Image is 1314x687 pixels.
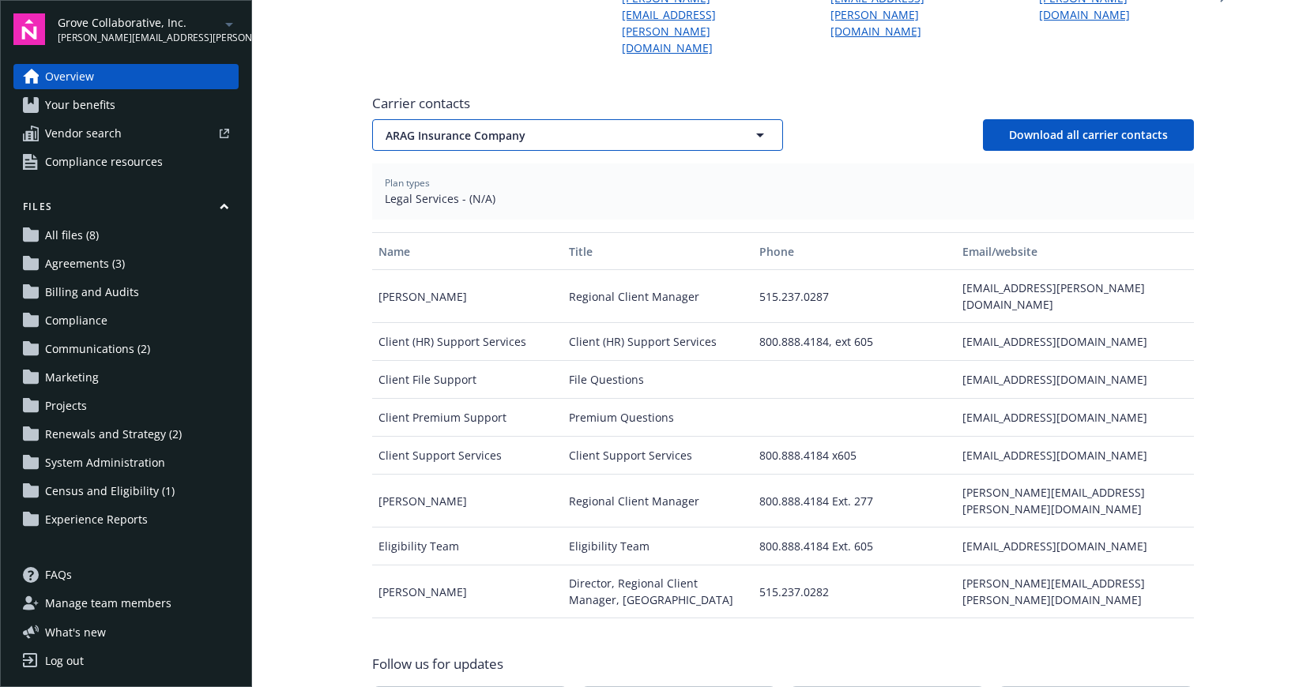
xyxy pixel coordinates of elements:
div: File Questions [563,361,753,399]
a: All files (8) [13,223,239,248]
div: 800.888.4184 Ext. 605 [753,527,955,565]
button: Email/website [956,232,1194,270]
div: Eligibility Team [563,527,753,565]
div: Member Services [563,618,753,656]
div: [PERSON_NAME] [372,270,563,323]
span: [PERSON_NAME][EMAIL_ADDRESS][PERSON_NAME][DOMAIN_NAME] [58,31,220,45]
a: Census and Eligibility (1) [13,479,239,504]
button: ARAG Insurance Company [372,119,783,151]
a: System Administration [13,450,239,475]
a: Manage team members [13,591,239,616]
div: Client (HR) Support Services [563,323,753,361]
button: Download all carrier contacts [983,119,1194,151]
div: Log out [45,648,84,674]
a: Marketing [13,365,239,390]
span: Your benefits [45,92,115,118]
span: Renewals and Strategy (2) [45,422,182,447]
a: Agreements (3) [13,251,239,276]
span: Billing and Audits [45,280,139,305]
a: Vendor search [13,121,239,146]
span: Compliance resources [45,149,163,175]
span: Vendor search [45,121,122,146]
button: Grove Collaborative, Inc.[PERSON_NAME][EMAIL_ADDRESS][PERSON_NAME][DOMAIN_NAME]arrowDropDown [58,13,239,45]
a: arrowDropDown [220,14,239,33]
div: Title [569,243,747,260]
div: Client Support Services [563,437,753,475]
div: [PERSON_NAME] [372,475,563,527]
span: What ' s new [45,624,106,640]
span: Census and Eligibility (1) [45,479,175,504]
button: Files [13,200,239,220]
a: Compliance [13,308,239,333]
div: [EMAIL_ADDRESS][DOMAIN_NAME] [956,323,1194,361]
div: Regional Client Manager [563,270,753,323]
a: Your benefits [13,92,239,118]
span: Compliance [45,308,107,333]
span: All files (8) [45,223,99,248]
div: Regional Client Manager [563,475,753,527]
div: [EMAIL_ADDRESS][DOMAIN_NAME] [956,437,1194,475]
div: Client Premium Support [372,399,563,437]
div: [EMAIL_ADDRESS][PERSON_NAME][DOMAIN_NAME] [956,270,1194,323]
span: Marketing [45,365,99,390]
div: Director, Regional Client Manager, [GEOGRAPHIC_DATA] [563,565,753,618]
div: [PERSON_NAME] [372,565,563,618]
div: Member Services [372,618,563,656]
span: Projects [45,393,87,419]
div: Client (HR) Support Services [372,323,563,361]
span: Overview [45,64,94,89]
div: 800.247.4184 [753,618,955,656]
div: Client Support Services [372,437,563,475]
a: Projects [13,393,239,419]
div: Eligibility Team [372,527,563,565]
span: ARAG Insurance Company [386,127,714,144]
div: 800.888.4184 Ext. 277 [753,475,955,527]
span: Plan types [385,176,1181,190]
button: Phone [753,232,955,270]
div: 515.237.0287 [753,270,955,323]
div: 800.888.4184, ext 605 [753,323,955,361]
a: Communications (2) [13,336,239,362]
span: Carrier contacts [372,94,1194,113]
div: Name [378,243,556,260]
span: Legal Services - (N/A) [385,190,1181,207]
a: Experience Reports [13,507,239,532]
span: Download all carrier contacts [1009,127,1168,142]
a: Overview [13,64,239,89]
div: [EMAIL_ADDRESS][DOMAIN_NAME] [956,399,1194,437]
span: FAQs [45,562,72,588]
span: Grove Collaborative, Inc. [58,14,220,31]
a: Renewals and Strategy (2) [13,422,239,447]
button: Title [563,232,753,270]
div: Email/website [962,243,1188,260]
span: Communications (2) [45,336,150,362]
span: System Administration [45,450,165,475]
div: Premium Questions [563,399,753,437]
img: navigator-logo.svg [13,13,45,45]
span: Manage team members [45,591,171,616]
a: FAQs [13,562,239,588]
button: What's new [13,624,131,640]
div: [EMAIL_ADDRESS][DOMAIN_NAME] [956,618,1194,656]
div: 515.237.0282 [753,565,955,618]
span: Experience Reports [45,507,148,532]
div: [PERSON_NAME][EMAIL_ADDRESS][PERSON_NAME][DOMAIN_NAME] [956,565,1194,618]
button: Name [372,232,563,270]
a: Compliance resources [13,149,239,175]
div: [EMAIL_ADDRESS][DOMAIN_NAME] [956,361,1194,399]
div: [EMAIL_ADDRESS][DOMAIN_NAME] [956,527,1194,565]
div: Client File Support [372,361,563,399]
div: 800.888.4184 x605 [753,437,955,475]
a: Billing and Audits [13,280,239,305]
div: [PERSON_NAME][EMAIL_ADDRESS][PERSON_NAME][DOMAIN_NAME] [956,475,1194,527]
span: Agreements (3) [45,251,125,276]
div: Phone [759,243,949,260]
span: Follow us for updates [372,655,503,674]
